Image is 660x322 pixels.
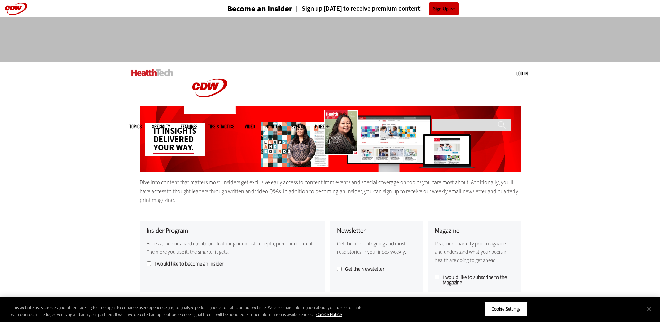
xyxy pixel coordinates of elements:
span: Specialty [152,124,170,129]
a: More information about your privacy [316,312,342,317]
a: CDW [184,108,236,115]
label: Get the Newsletter [337,267,416,272]
p: Dive into content that matters most. Insiders get exclusive early access to content from events a... [140,178,521,205]
div: User menu [516,70,528,77]
h3: Magazine [435,227,514,234]
button: Close [641,301,657,316]
a: Become an Insider [201,5,292,13]
p: Get the most intriguing and must-read stories in your inbox weekly. [337,240,416,256]
button: Cookie Settings [484,302,528,316]
div: IT insights delivered [145,123,205,156]
a: Log in [516,70,528,77]
label: I would like to subscribe to the Magazine [435,275,514,285]
img: Home [184,62,236,114]
h3: Become an Insider [227,5,292,13]
img: Home [131,69,173,76]
span: More [315,124,329,129]
a: Sign up [DATE] to receive premium content! [292,6,422,12]
a: MonITor [265,124,281,129]
iframe: advertisement [204,24,456,55]
h3: Newsletter [337,227,416,234]
a: Features [181,124,197,129]
p: Read our quarterly print magazine and understand what your peers in health are doing to get ahead. [435,240,514,265]
span: your way. [153,142,194,154]
h3: Insider Program [147,227,318,234]
p: Access a personalized dashboard featuring our most in-depth, premium content. The more you use it... [147,240,318,256]
a: Events [291,124,305,129]
label: I would like to become an Insider [147,261,318,267]
a: Tips & Tactics [208,124,234,129]
a: Video [245,124,255,129]
span: Topics [129,124,142,129]
div: This website uses cookies and other tracking technologies to enhance user experience and to analy... [11,304,363,318]
a: Sign Up [429,2,459,15]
